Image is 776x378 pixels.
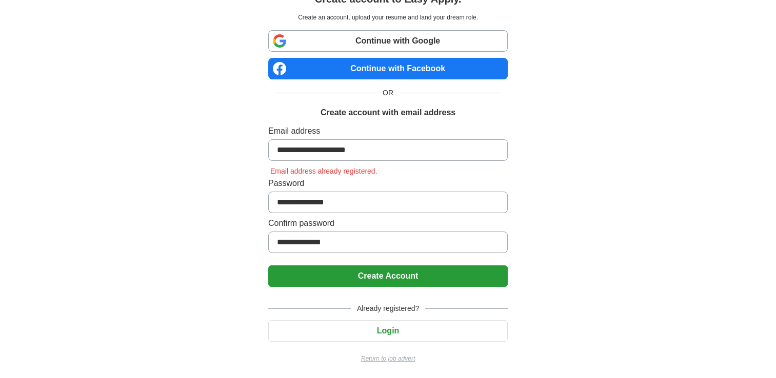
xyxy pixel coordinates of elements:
span: OR [376,88,400,98]
label: Password [268,177,508,190]
button: Create Account [268,265,508,287]
label: Email address [268,125,508,137]
span: Email address already registered. [268,167,380,175]
h1: Create account with email address [321,107,455,119]
button: Login [268,320,508,342]
p: Create an account, upload your resume and land your dream role. [270,13,506,22]
a: Login [268,326,508,335]
a: Continue with Facebook [268,58,508,79]
span: Already registered? [351,303,425,314]
label: Confirm password [268,217,508,229]
a: Continue with Google [268,30,508,52]
a: Return to job advert [268,354,508,363]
